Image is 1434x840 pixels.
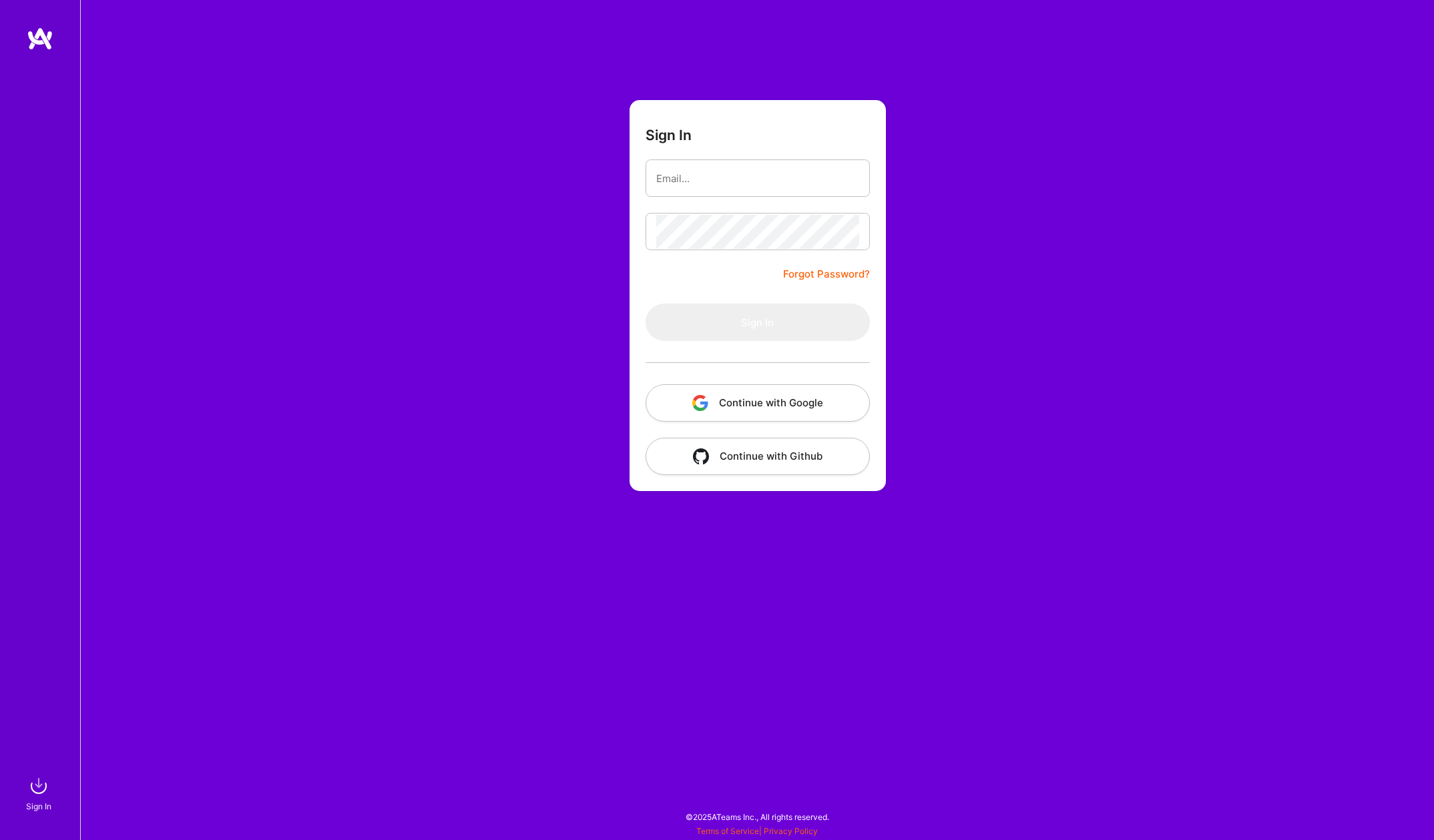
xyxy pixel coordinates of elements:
[25,773,52,799] img: sign in
[26,799,51,813] div: Sign In
[692,395,708,411] img: icon
[646,438,870,475] button: Continue with Github
[28,773,52,813] a: sign inSign In
[696,826,818,836] span: |
[646,304,870,341] button: Sign In
[646,127,692,143] h3: Sign In
[764,826,818,836] a: Privacy Policy
[80,800,1434,833] div: © 2025 ATeams Inc., All rights reserved.
[646,384,870,422] button: Continue with Google
[783,266,870,282] a: Forgot Password?
[656,161,859,195] input: Email...
[693,448,709,464] img: icon
[696,826,759,836] a: Terms of Service
[27,27,53,51] img: logo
